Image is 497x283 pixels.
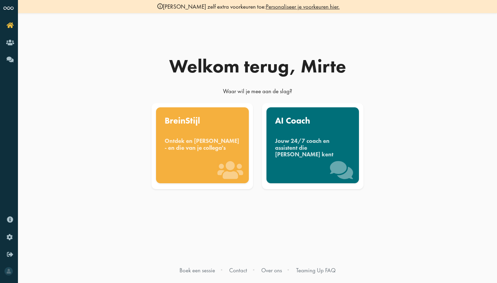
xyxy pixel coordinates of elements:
[165,116,240,125] div: BreinStijl
[157,3,163,9] img: info-black.svg
[261,266,282,274] a: Over ons
[179,266,215,274] a: Boek een sessie
[92,87,423,98] div: Waar wil je mee aan de slag?
[92,57,423,76] div: Welkom terug, Mirte
[261,103,365,189] a: AI Coach Jouw 24/7 coach en assistent die [PERSON_NAME] kent
[165,138,240,151] div: Ontdek en [PERSON_NAME] - en die van je collega's
[150,103,255,189] a: BreinStijl Ontdek en [PERSON_NAME] - en die van je collega's
[275,116,350,125] div: AI Coach
[275,138,350,158] div: Jouw 24/7 coach en assistent die [PERSON_NAME] kent
[296,266,335,274] a: Teaming Up FAQ
[266,3,340,10] a: Personaliseer je voorkeuren hier.
[229,266,247,274] a: Contact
